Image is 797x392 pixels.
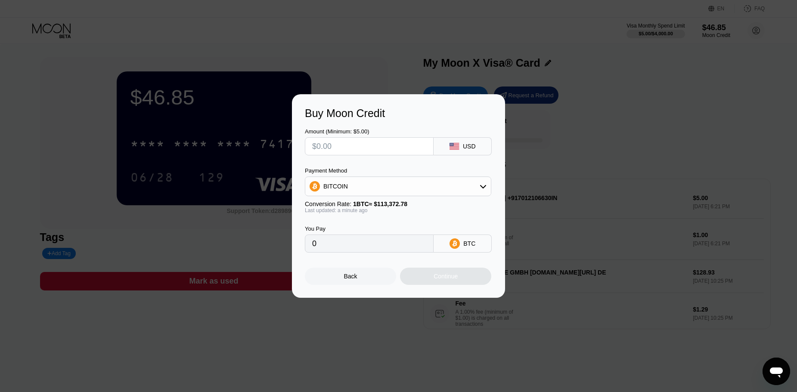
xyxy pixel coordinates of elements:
[305,268,396,285] div: Back
[305,178,491,195] div: BITCOIN
[763,358,790,385] iframe: Button to launch messaging window
[463,240,475,247] div: BTC
[353,201,407,207] span: 1 BTC ≈ $113,372.78
[305,107,492,120] div: Buy Moon Credit
[344,273,357,280] div: Back
[305,167,491,174] div: Payment Method
[305,128,434,135] div: Amount (Minimum: $5.00)
[305,201,491,207] div: Conversion Rate:
[305,207,491,213] div: Last updated: a minute ago
[463,143,476,150] div: USD
[305,225,434,232] div: You Pay
[312,138,426,155] input: $0.00
[323,183,348,190] div: BITCOIN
